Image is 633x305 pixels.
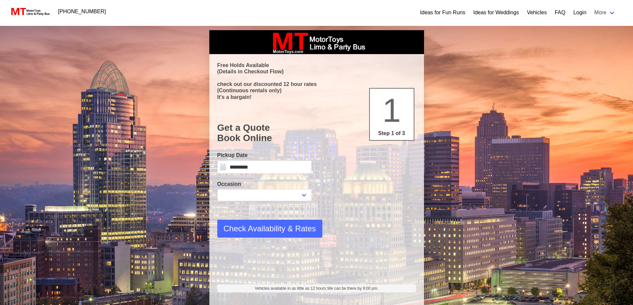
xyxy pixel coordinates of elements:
[217,87,416,94] p: (Continuous rentals only)
[224,223,316,235] span: Check Availability & Rates
[420,9,465,17] a: Ideas for Fun Runs
[473,9,519,17] a: Ideas for Weddings
[267,30,367,54] img: box_logo_brand.jpeg
[372,129,411,137] p: Step 1 of 3
[217,62,416,68] p: Free Holds Available
[217,180,312,188] label: Occasion
[54,5,110,18] a: [PHONE_NUMBER]
[255,285,378,291] span: Vehicles available in as little as 12 hours.
[217,151,312,159] label: Pickup Date
[382,92,401,129] span: 1
[217,94,416,100] p: It's a bargain!
[590,6,620,19] a: More
[573,9,586,17] a: Login
[527,9,547,17] a: Vehicles
[217,122,416,143] h1: Get a Quote Book Online
[217,68,416,75] p: (Details in Checkout Flow)
[9,7,50,16] img: MotorToys Logo
[555,9,565,17] a: FAQ
[217,81,416,87] p: check out our discounted 12 hour rates
[217,220,322,238] button: Check Availability & Rates
[327,286,378,291] span: We can be there by 9:00 pm.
